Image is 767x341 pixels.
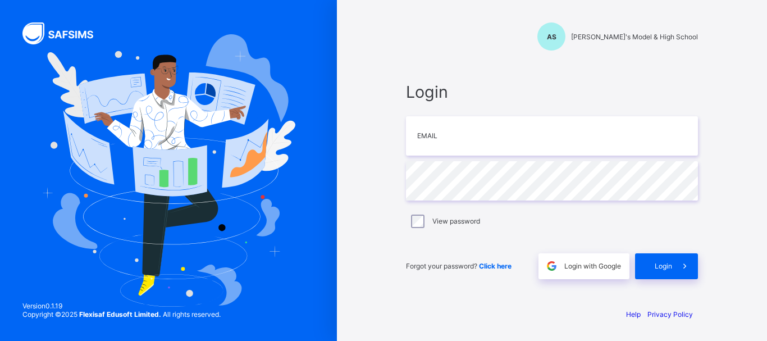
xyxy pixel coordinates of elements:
[79,310,161,319] strong: Flexisaf Edusoft Limited.
[626,310,641,319] a: Help
[406,262,512,270] span: Forgot your password?
[571,33,698,41] span: [PERSON_NAME]'s Model & High School
[479,262,512,270] a: Click here
[42,34,295,307] img: Hero Image
[406,82,698,102] span: Login
[647,310,693,319] a: Privacy Policy
[547,33,556,41] span: AS
[545,260,558,272] img: google.396cfc9801f0270233282035f929180a.svg
[564,262,621,270] span: Login with Google
[22,22,107,44] img: SAFSIMS Logo
[22,302,221,310] span: Version 0.1.19
[432,217,480,225] label: View password
[22,310,221,319] span: Copyright © 2025 All rights reserved.
[655,262,672,270] span: Login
